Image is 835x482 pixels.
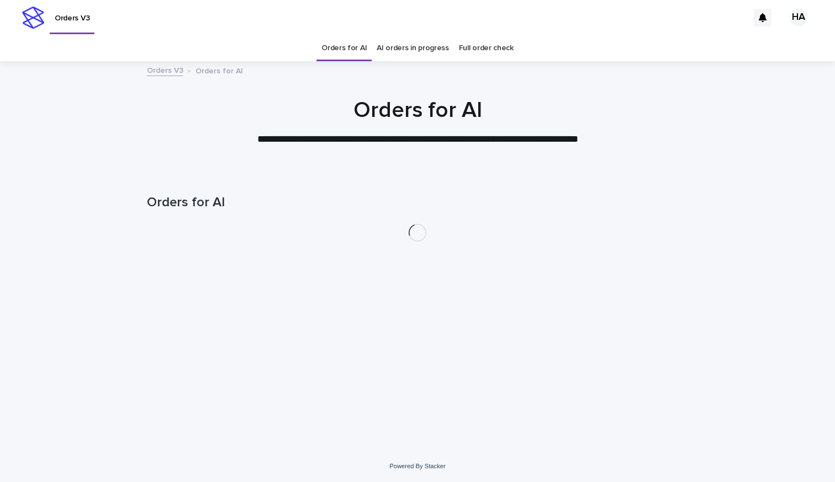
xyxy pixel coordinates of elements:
p: Orders for AI [195,64,243,76]
h1: Orders for AI [147,195,688,211]
a: Powered By Stacker [389,463,445,469]
h1: Orders for AI [147,97,688,124]
a: AI orders in progress [377,35,449,61]
a: Orders V3 [147,63,183,76]
img: stacker-logo-s-only.png [22,7,44,29]
a: Full order check [459,35,514,61]
a: Orders for AI [321,35,367,61]
div: HA [790,9,807,26]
